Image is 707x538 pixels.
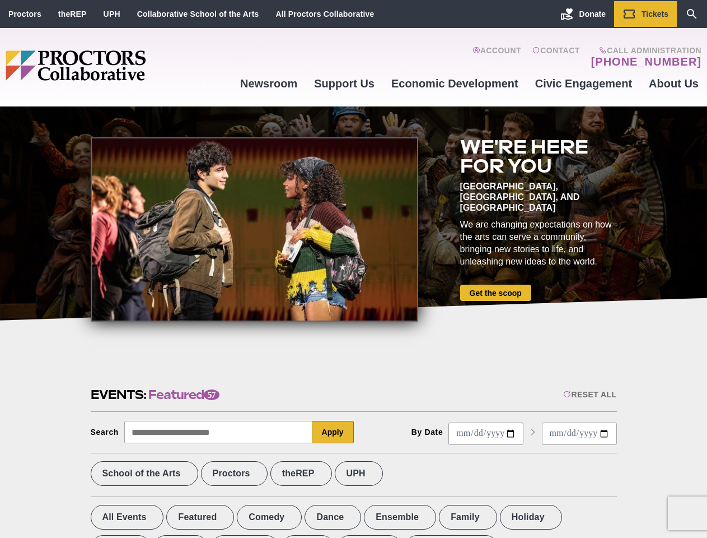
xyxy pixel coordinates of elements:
a: Newsroom [232,68,306,99]
h2: Events: [91,386,219,403]
div: [GEOGRAPHIC_DATA], [GEOGRAPHIC_DATA], and [GEOGRAPHIC_DATA] [460,181,617,213]
label: Comedy [237,505,302,530]
a: Account [472,46,521,68]
div: By Date [411,428,443,437]
label: Dance [305,505,361,530]
label: School of the Arts [91,461,198,486]
span: Donate [579,10,606,18]
a: Contact [532,46,580,68]
a: Proctors [8,10,41,18]
a: All Proctors Collaborative [275,10,374,18]
label: Proctors [201,461,268,486]
img: Proctors logo [6,50,232,81]
a: Tickets [614,1,677,27]
span: Tickets [642,10,668,18]
div: Reset All [563,390,616,399]
label: All Events [91,505,164,530]
span: Call Administration [588,46,701,55]
a: Donate [552,1,614,27]
a: Economic Development [383,68,527,99]
span: 57 [204,389,219,400]
a: Collaborative School of the Arts [137,10,259,18]
a: [PHONE_NUMBER] [591,55,701,68]
a: Support Us [306,68,383,99]
label: Family [439,505,497,530]
span: Featured [148,386,219,403]
h2: We're here for you [460,137,617,175]
label: Holiday [500,505,562,530]
a: theREP [58,10,87,18]
label: theREP [270,461,332,486]
a: Get the scoop [460,285,531,301]
a: Search [677,1,707,27]
a: Civic Engagement [527,68,640,99]
div: Search [91,428,119,437]
label: UPH [335,461,383,486]
div: We are changing expectations on how the arts can serve a community, bringing new stories to life,... [460,219,617,268]
a: About Us [640,68,707,99]
button: Apply [312,421,354,443]
a: UPH [104,10,120,18]
label: Featured [166,505,234,530]
label: Ensemble [364,505,436,530]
